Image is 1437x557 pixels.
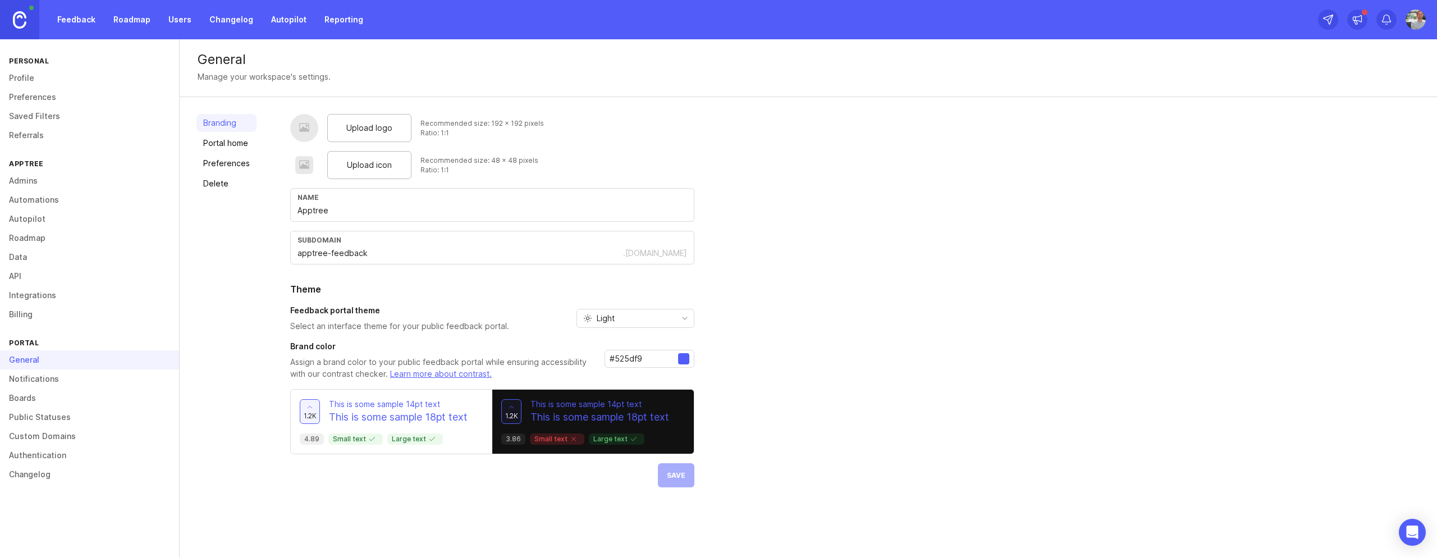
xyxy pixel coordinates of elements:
img: Canny Home [13,11,26,29]
p: This is some sample 18pt text [530,410,669,424]
span: Upload logo [346,122,392,134]
button: 1.2k [300,399,320,424]
div: subdomain [298,236,687,244]
div: Ratio: 1:1 [420,165,538,175]
a: Branding [196,114,257,132]
div: General [198,53,1419,66]
a: Changelog [203,10,260,30]
a: Feedback [51,10,102,30]
div: Name [298,193,687,202]
a: Learn more about contrast. [390,369,492,378]
span: 1.2k [304,411,317,421]
svg: prefix icon Sun [583,314,592,323]
p: Small text [534,435,580,444]
a: Portal home [196,134,257,152]
span: Light [597,312,615,325]
div: Manage your workspace's settings. [198,71,331,83]
a: Autopilot [264,10,313,30]
p: Large text [392,435,438,444]
a: Users [162,10,198,30]
div: .[DOMAIN_NAME] [623,248,687,259]
input: Subdomain [298,247,623,259]
button: 1.2k [501,399,521,424]
a: Preferences [196,154,257,172]
p: 3.86 [506,435,521,444]
p: 4.89 [304,435,319,444]
h2: Theme [290,282,694,296]
img: Rodolphe De Schaetzen [1406,10,1426,30]
p: Assign a brand color to your public feedback portal while ensuring accessibility with our contras... [290,357,596,380]
span: 1.2k [505,411,518,421]
p: Large text [593,435,640,444]
svg: toggle icon [676,314,694,323]
div: Recommended size: 48 x 48 pixels [420,156,538,165]
p: Small text [333,435,378,444]
div: toggle menu [576,309,694,328]
div: Ratio: 1:1 [420,128,544,138]
p: Select an interface theme for your public feedback portal. [290,321,509,332]
h3: Feedback portal theme [290,305,509,316]
p: This is some sample 14pt text [329,399,468,410]
h3: Brand color [290,341,596,352]
a: Delete [196,175,257,193]
p: This is some sample 14pt text [530,399,669,410]
span: Upload icon [347,159,392,171]
a: Roadmap [107,10,157,30]
p: This is some sample 18pt text [329,410,468,424]
div: Open Intercom Messenger [1399,519,1426,546]
a: Reporting [318,10,370,30]
div: Recommended size: 192 x 192 pixels [420,118,544,128]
